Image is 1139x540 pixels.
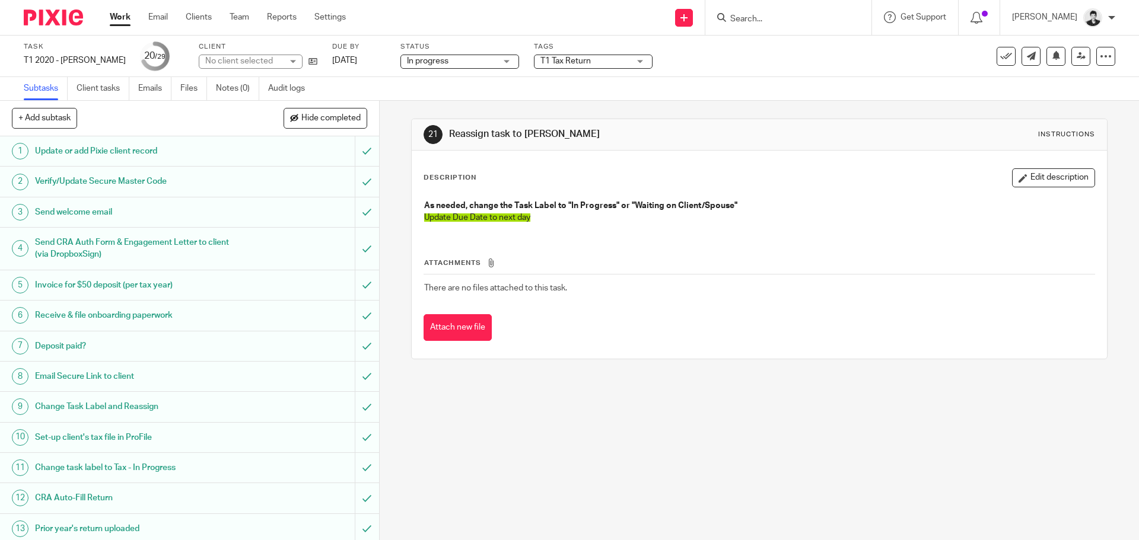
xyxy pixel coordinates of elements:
div: 8 [12,368,28,385]
div: T1 2020 - Marika Swan [24,55,126,66]
label: Status [400,42,519,52]
div: 21 [424,125,443,144]
h1: CRA Auto-Fill Return [35,489,240,507]
h1: Set-up client's tax file in ProFile [35,429,240,446]
a: Audit logs [268,77,314,100]
span: [DATE] [332,56,357,65]
h1: Reassign task to [PERSON_NAME] [449,128,785,140]
img: squarehead.jpg [1083,8,1102,27]
h1: Prior year's return uploaded [35,520,240,538]
button: Attach new file [424,314,492,341]
a: Client tasks [77,77,129,100]
div: 7 [12,338,28,354]
div: No client selected [205,55,282,67]
label: Due by [332,42,386,52]
a: Emails [138,77,171,100]
button: Hide completed [284,108,367,128]
small: /29 [155,53,166,60]
h1: Receive & file onboarding paperwork [35,306,240,324]
input: Search [729,14,836,25]
a: Notes (0) [216,77,259,100]
h1: Deposit paid? [35,337,240,355]
a: Team [230,11,249,23]
h1: Change Task Label and Reassign [35,398,240,416]
button: Edit description [1012,168,1095,187]
a: Files [180,77,207,100]
h1: Change task label to Tax - In Progress [35,459,240,477]
div: 12 [12,490,28,506]
label: Task [24,42,126,52]
div: 11 [12,459,28,476]
a: Reports [267,11,297,23]
div: 5 [12,277,28,293]
h1: Update or add Pixie client record [35,142,240,160]
div: 10 [12,429,28,446]
span: Update Due Date to next day [424,213,530,222]
div: 4 [12,240,28,257]
div: T1 2020 - [PERSON_NAME] [24,55,126,66]
label: Tags [534,42,653,52]
a: Work [110,11,131,23]
p: [PERSON_NAME] [1012,11,1077,23]
div: 2 [12,174,28,190]
div: 20 [144,49,166,63]
img: Pixie [24,9,83,25]
div: 1 [12,143,28,159]
div: 6 [12,307,28,324]
span: T1 Tax Return [540,57,591,65]
span: Attachments [424,260,481,266]
h1: Email Secure Link to client [35,368,240,385]
h1: Send CRA Auth Form & Engagement Letter to client (via DropboxSign) [35,234,240,264]
span: Get Support [901,13,946,21]
p: Description [424,173,476,183]
label: Client [199,42,317,52]
h1: Send welcome email [35,203,240,221]
span: In progress [407,57,448,65]
div: Instructions [1038,130,1095,139]
div: 13 [12,520,28,537]
span: Hide completed [301,114,361,123]
a: Subtasks [24,77,68,100]
a: Settings [314,11,346,23]
button: + Add subtask [12,108,77,128]
a: Clients [186,11,212,23]
a: Email [148,11,168,23]
div: 9 [12,398,28,415]
h1: Invoice for $50 deposit (per tax year) [35,276,240,294]
h1: Verify/Update Secure Master Code [35,172,240,190]
strong: As needed, change the Task Label to "In Progress" or "Waiting on Client/Spouse" [424,202,737,210]
span: There are no files attached to this task. [424,284,567,292]
div: 3 [12,204,28,221]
